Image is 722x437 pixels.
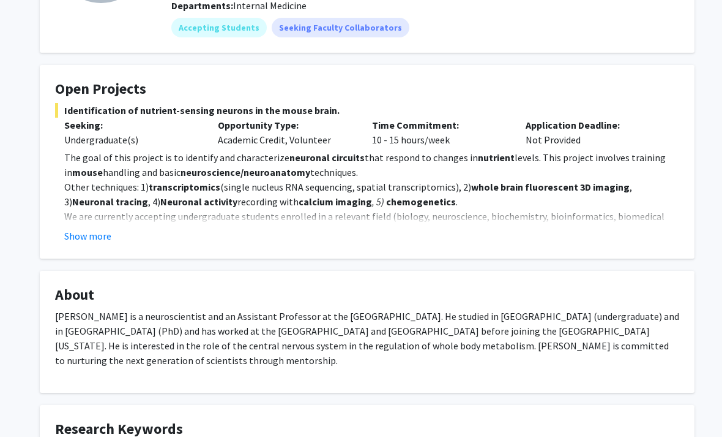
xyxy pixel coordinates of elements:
strong: neuroscience/neuroanatomy [180,166,310,178]
span: e is interested in the role of the central nervous system in the regulation of whole body metabol... [55,340,669,367]
iframe: Chat [9,382,52,428]
em: , 5) [372,196,384,208]
strong: chemogenetics [384,196,456,208]
p: Time Commitment: [372,118,507,132]
strong: mouse [72,166,103,178]
strong: nutrient [478,151,515,164]
p: The goal of this project is to identify and characterize that respond to changes in levels. This ... [64,150,679,180]
strong: Neuronal activity [160,196,237,208]
strong: neuronal circuits [289,151,365,164]
h4: Open Projects [55,80,679,98]
strong: Neuronal tracing [72,196,148,208]
button: Show more [64,229,111,243]
p: [PERSON_NAME] is a neuroscientist and an Assistant Professor at the [GEOGRAPHIC_DATA]. He studied... [55,309,679,368]
div: 10 - 15 hours/week [363,118,516,147]
div: Not Provided [516,118,670,147]
p: Other techniques: 1) (single nucleus RNA sequencing, spatial transcriptomics), 2) , 3) , 4) recor... [64,180,679,209]
p: Seeking: [64,118,199,132]
div: Academic Credit, Volunteer [209,118,362,147]
mat-chip: Seeking Faculty Collaborators [272,18,409,37]
strong: whole brain fluorescent 3D imaging [471,181,630,193]
strong: transcriptomics [149,181,220,193]
p: We are currently accepting undergraduate students enrolled in a relevant field (biology, neurosci... [64,209,679,238]
p: Opportunity Type: [218,118,353,132]
h4: About [55,286,679,304]
strong: calcium imaging [299,196,372,208]
p: Application Deadline: [526,118,661,132]
mat-chip: Accepting Students [171,18,267,37]
span: Identification of nutrient-sensing neurons in the mouse brain. [55,103,679,118]
div: Undergraduate(s) [64,132,199,147]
